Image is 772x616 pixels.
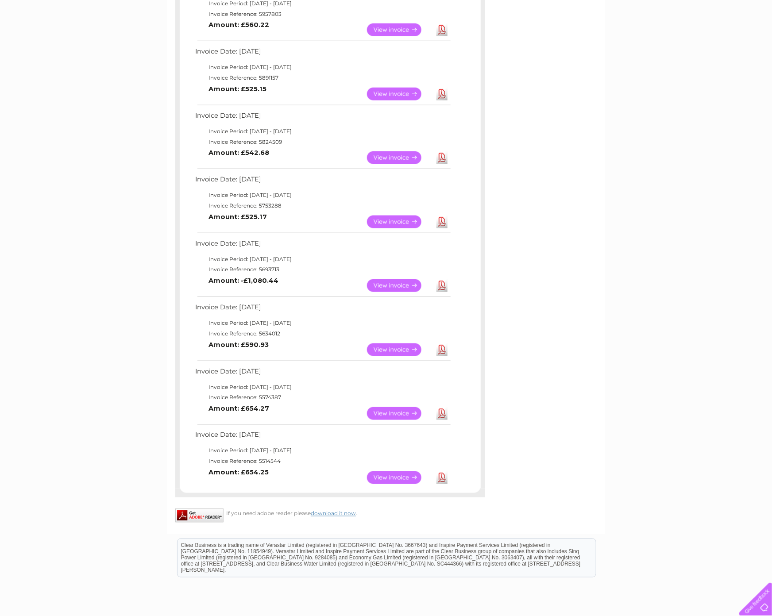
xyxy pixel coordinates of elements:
td: Invoice Reference: 5891157 [193,73,452,83]
b: Amount: £542.68 [208,149,269,157]
a: View [367,216,432,228]
td: Invoice Reference: 5753288 [193,200,452,211]
b: Amount: £525.17 [208,213,267,221]
div: Clear Business is a trading name of Verastar Limited (registered in [GEOGRAPHIC_DATA] No. 3667643... [178,5,596,43]
td: Invoice Reference: 5574387 [193,392,452,403]
td: Invoice Period: [DATE] - [DATE] [193,62,452,73]
a: Download [436,88,448,100]
td: Invoice Period: [DATE] - [DATE] [193,318,452,328]
b: Amount: £560.22 [208,21,269,29]
td: Invoice Date: [DATE] [193,301,452,318]
td: Invoice Reference: 5693713 [193,264,452,275]
td: Invoice Date: [DATE] [193,429,452,446]
b: Amount: -£1,080.44 [208,277,278,285]
a: Download [436,471,448,484]
a: View [367,151,432,164]
a: View [367,343,432,356]
a: Blog [695,38,708,44]
div: If you need adobe reader please . [175,508,485,517]
td: Invoice Date: [DATE] [193,46,452,62]
a: Water [616,38,633,44]
td: Invoice Period: [DATE] - [DATE] [193,382,452,393]
td: Invoice Date: [DATE] [193,173,452,190]
td: Invoice Reference: 5634012 [193,328,452,339]
a: View [367,471,432,484]
td: Invoice Reference: 5824509 [193,137,452,147]
a: Contact [713,38,735,44]
a: Download [436,407,448,420]
b: Amount: £654.25 [208,469,269,477]
a: View [367,88,432,100]
td: Invoice Date: [DATE] [193,110,452,126]
td: Invoice Reference: 5957803 [193,9,452,19]
a: View [367,407,432,420]
td: Invoice Period: [DATE] - [DATE] [193,126,452,137]
a: Download [436,151,448,164]
a: Download [436,216,448,228]
td: Invoice Period: [DATE] - [DATE] [193,254,452,265]
a: Telecoms [663,38,690,44]
td: Invoice Date: [DATE] [193,366,452,382]
a: Energy [638,38,658,44]
a: Log out [743,38,764,44]
b: Amount: £590.93 [208,341,269,349]
a: View [367,23,432,36]
td: Invoice Period: [DATE] - [DATE] [193,190,452,200]
a: 0333 014 3131 [605,4,666,15]
td: Invoice Date: [DATE] [193,238,452,254]
b: Amount: £654.27 [208,404,269,412]
img: logo.png [27,23,72,50]
b: Amount: £525.15 [208,85,266,93]
a: Download [436,279,448,292]
a: download it now [311,510,356,517]
a: Download [436,23,448,36]
td: Invoice Reference: 5514544 [193,456,452,467]
a: View [367,279,432,292]
a: Download [436,343,448,356]
td: Invoice Period: [DATE] - [DATE] [193,446,452,456]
